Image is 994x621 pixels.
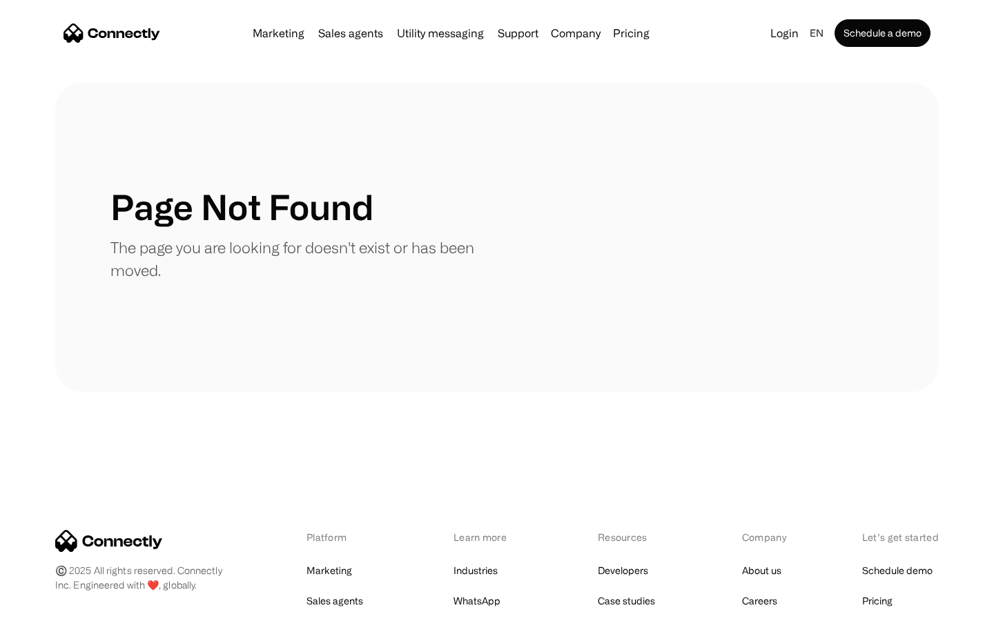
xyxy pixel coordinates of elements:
[247,28,310,39] a: Marketing
[306,561,352,580] a: Marketing
[765,23,804,43] a: Login
[862,530,939,544] div: Let’s get started
[454,561,498,580] a: Industries
[14,595,83,616] aside: Language selected: English
[810,23,824,43] div: en
[862,561,933,580] a: Schedule demo
[742,561,781,580] a: About us
[110,186,373,228] h1: Page Not Found
[306,530,382,544] div: Platform
[313,28,389,39] a: Sales agents
[454,530,526,544] div: Learn more
[306,591,363,611] a: Sales agents
[598,530,670,544] div: Resources
[742,591,777,611] a: Careers
[598,561,648,580] a: Developers
[742,530,790,544] div: Company
[607,28,655,39] a: Pricing
[492,28,544,39] a: Support
[551,23,601,43] div: Company
[454,591,500,611] a: WhatsApp
[598,591,655,611] a: Case studies
[835,19,930,47] a: Schedule a demo
[391,28,489,39] a: Utility messaging
[28,597,83,616] ul: Language list
[110,236,497,282] p: The page you are looking for doesn't exist or has been moved.
[862,591,893,611] a: Pricing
